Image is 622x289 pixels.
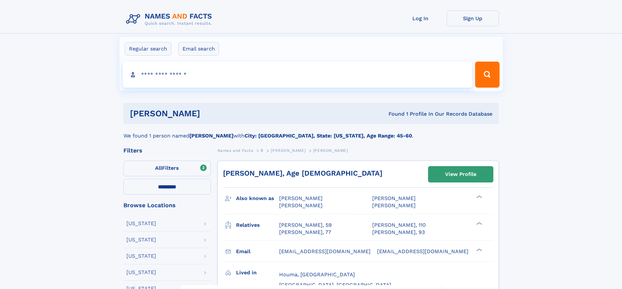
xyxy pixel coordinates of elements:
[126,270,156,275] div: [US_STATE]
[279,271,355,278] span: Houma, [GEOGRAPHIC_DATA]
[447,10,499,26] a: Sign Up
[279,229,331,236] a: [PERSON_NAME], 77
[271,148,306,153] span: [PERSON_NAME]
[279,195,323,201] span: [PERSON_NAME]
[126,237,156,242] div: [US_STATE]
[475,221,483,225] div: ❯
[123,62,472,88] input: search input
[155,165,162,171] span: All
[123,161,211,176] label: Filters
[178,42,219,56] label: Email search
[123,148,211,153] div: Filters
[372,229,425,236] a: [PERSON_NAME], 93
[279,282,391,288] span: [GEOGRAPHIC_DATA], [GEOGRAPHIC_DATA]
[130,109,295,118] h1: [PERSON_NAME]
[475,195,483,199] div: ❯
[126,221,156,226] div: [US_STATE]
[261,146,263,154] a: B
[236,220,279,231] h3: Relatives
[189,133,233,139] b: [PERSON_NAME]
[236,193,279,204] h3: Also known as
[123,10,217,28] img: Logo Names and Facts
[217,146,253,154] a: Names and Facts
[372,222,426,229] a: [PERSON_NAME], 110
[475,248,483,252] div: ❯
[236,267,279,278] h3: Lived in
[236,246,279,257] h3: Email
[372,202,416,209] span: [PERSON_NAME]
[377,248,469,254] span: [EMAIL_ADDRESS][DOMAIN_NAME]
[261,148,263,153] span: B
[123,124,499,140] div: We found 1 person named with .
[394,10,447,26] a: Log In
[271,146,306,154] a: [PERSON_NAME]
[123,202,211,208] div: Browse Locations
[279,222,332,229] a: [PERSON_NAME], 59
[125,42,171,56] label: Regular search
[279,202,323,209] span: [PERSON_NAME]
[475,62,499,88] button: Search Button
[313,148,348,153] span: [PERSON_NAME]
[428,166,493,182] a: View Profile
[223,169,382,177] a: [PERSON_NAME], Age [DEMOGRAPHIC_DATA]
[279,248,371,254] span: [EMAIL_ADDRESS][DOMAIN_NAME]
[294,110,492,118] div: Found 1 Profile In Our Records Database
[245,133,412,139] b: City: [GEOGRAPHIC_DATA], State: [US_STATE], Age Range: 45-60
[126,253,156,259] div: [US_STATE]
[445,167,476,182] div: View Profile
[372,195,416,201] span: [PERSON_NAME]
